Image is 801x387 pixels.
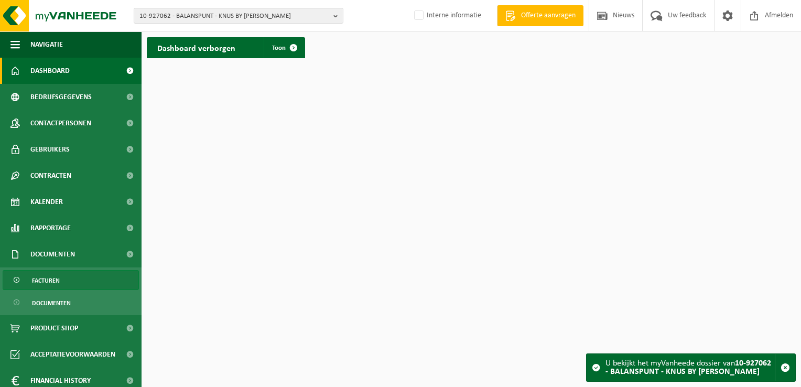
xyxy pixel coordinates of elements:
span: Bedrijfsgegevens [30,84,92,110]
span: Rapportage [30,215,71,241]
button: 10-927062 - BALANSPUNT - KNUS BY [PERSON_NAME] [134,8,343,24]
a: Offerte aanvragen [497,5,583,26]
a: Documenten [3,293,139,313]
span: Documenten [32,293,71,313]
span: Gebruikers [30,136,70,163]
span: Kalender [30,189,63,215]
strong: 10-927062 - BALANSPUNT - KNUS BY [PERSON_NAME] [605,359,771,376]
span: Documenten [30,241,75,267]
span: Navigatie [30,31,63,58]
label: Interne informatie [412,8,481,24]
span: Product Shop [30,315,78,341]
div: U bekijkt het myVanheede dossier van [605,354,775,381]
a: Facturen [3,270,139,290]
span: Acceptatievoorwaarden [30,341,115,368]
span: Offerte aanvragen [518,10,578,21]
h2: Dashboard verborgen [147,37,246,58]
span: 10-927062 - BALANSPUNT - KNUS BY [PERSON_NAME] [139,8,329,24]
a: Toon [264,37,304,58]
span: Facturen [32,271,60,291]
span: Contactpersonen [30,110,91,136]
span: Contracten [30,163,71,189]
span: Toon [272,45,286,51]
span: Dashboard [30,58,70,84]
